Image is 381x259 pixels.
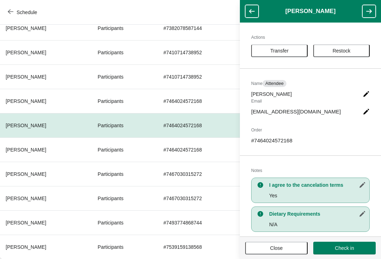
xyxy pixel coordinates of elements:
h3: Dietary Requirements [269,210,366,217]
td: Participants [92,40,158,64]
td: Participants [92,235,158,259]
button: Transfer [251,44,308,57]
td: Participants [92,137,158,162]
td: # 7493774868744 [158,210,246,235]
span: [PERSON_NAME] [6,220,46,226]
span: [PERSON_NAME] [6,196,46,201]
td: # 7464024572168 [158,89,246,113]
span: [PERSON_NAME] [6,98,46,104]
td: Participants [92,64,158,89]
p: N/A [269,221,366,228]
td: Participants [92,210,158,235]
h2: Order [251,127,370,134]
span: Close [270,245,283,251]
p: # 7464024572168 [251,137,370,144]
button: Schedule [4,6,43,19]
td: # 7467030315272 [158,186,246,210]
td: Participants [92,186,158,210]
td: # 7464024572168 [158,137,246,162]
span: [PERSON_NAME] [6,147,46,153]
td: # 7410714738952 [158,64,246,89]
h2: Notes [251,167,370,174]
button: Close [245,242,308,254]
span: [PERSON_NAME] [6,171,46,177]
span: [PERSON_NAME] [251,91,359,98]
button: Check in [313,242,376,254]
span: [PERSON_NAME] [6,25,46,31]
td: Participants [92,113,158,137]
h2: Actions [251,34,370,41]
td: # 7410714738952 [158,40,246,64]
span: [PERSON_NAME] [6,244,46,250]
span: [PERSON_NAME] [6,123,46,128]
h2: Name [251,80,370,87]
td: Participants [92,162,158,186]
span: Restock [333,48,351,54]
h2: Email [251,98,370,105]
h3: I agree to the cancelation terms [269,181,366,189]
span: Schedule [17,10,37,15]
td: # 7467030315272 [158,162,246,186]
td: # 7464024572168 [158,113,246,137]
td: Participants [92,16,158,40]
td: # 7539159138568 [158,235,246,259]
td: Participants [92,89,158,113]
span: Attendee [265,81,284,86]
td: # 7382078587144 [158,16,246,40]
span: Transfer [270,48,289,54]
span: [EMAIL_ADDRESS][DOMAIN_NAME] [251,108,359,115]
h1: [PERSON_NAME] [259,8,362,15]
span: [PERSON_NAME] [6,50,46,55]
p: Yes [269,192,366,199]
span: Check in [335,245,354,251]
span: [PERSON_NAME] [6,74,46,80]
button: Restock [313,44,370,57]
